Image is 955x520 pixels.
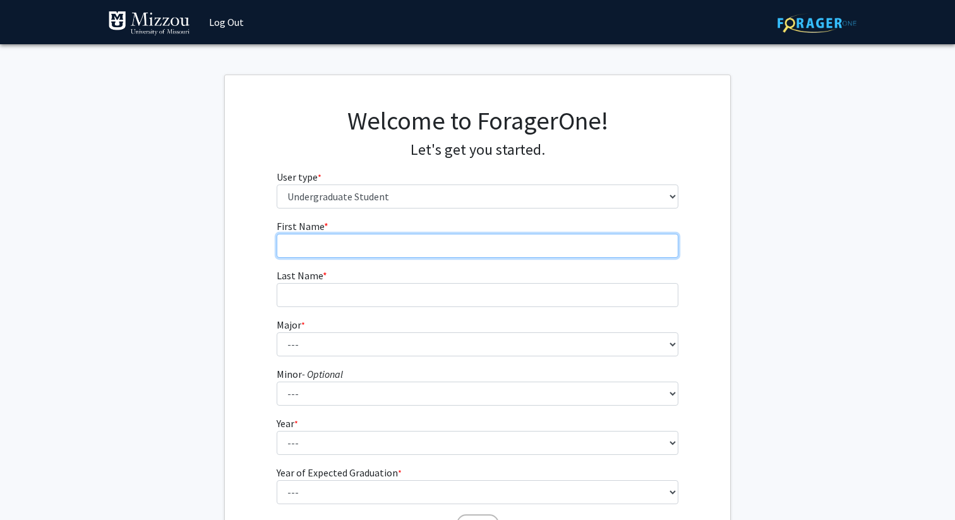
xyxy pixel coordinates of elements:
img: University of Missouri Logo [108,11,190,36]
label: Year [277,416,298,431]
iframe: Chat [9,463,54,511]
label: Minor [277,366,343,382]
span: First Name [277,220,324,233]
span: Last Name [277,269,323,282]
h4: Let's get you started. [277,141,679,159]
label: Year of Expected Graduation [277,465,402,480]
img: ForagerOne Logo [778,13,856,33]
h1: Welcome to ForagerOne! [277,106,679,136]
label: Major [277,317,305,332]
i: - Optional [302,368,343,380]
label: User type [277,169,321,184]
